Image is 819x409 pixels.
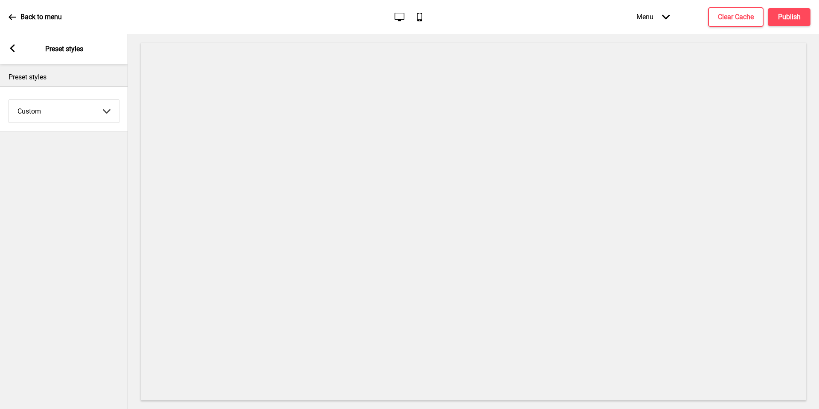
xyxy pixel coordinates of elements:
div: Menu [628,4,678,29]
h4: Clear Cache [718,12,754,22]
button: Publish [768,8,810,26]
h4: Publish [778,12,801,22]
p: Back to menu [20,12,62,22]
a: Back to menu [9,6,62,29]
p: Preset styles [45,44,83,54]
p: Preset styles [9,73,119,82]
button: Clear Cache [708,7,764,27]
